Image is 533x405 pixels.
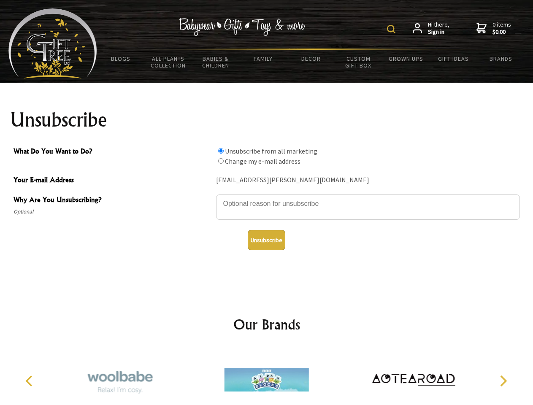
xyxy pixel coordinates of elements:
[494,372,512,390] button: Next
[10,110,523,130] h1: Unsubscribe
[492,21,511,36] span: 0 items
[145,50,192,74] a: All Plants Collection
[21,372,40,390] button: Previous
[428,21,449,36] span: Hi there,
[225,157,300,165] label: Change my e-mail address
[248,230,285,250] button: Unsubscribe
[413,21,449,36] a: Hi there,Sign in
[14,194,212,207] span: Why Are You Unsubscribing?
[97,50,145,67] a: BLOGS
[287,50,335,67] a: Decor
[476,21,511,36] a: 0 items$0.00
[179,18,306,36] img: Babywear - Gifts - Toys & more
[387,25,395,33] img: product search
[14,175,212,187] span: Your E-mail Address
[240,50,287,67] a: Family
[492,28,511,36] strong: $0.00
[14,207,212,217] span: Optional
[430,50,477,67] a: Gift Ideas
[17,314,517,335] h2: Our Brands
[225,147,317,155] label: Unsubscribe from all marketing
[335,50,382,74] a: Custom Gift Box
[8,8,97,78] img: Babyware - Gifts - Toys and more...
[216,194,520,220] textarea: Why Are You Unsubscribing?
[218,148,224,154] input: What Do You Want to Do?
[14,146,212,158] span: What Do You Want to Do?
[192,50,240,74] a: Babies & Children
[477,50,525,67] a: Brands
[428,28,449,36] strong: Sign in
[218,158,224,164] input: What Do You Want to Do?
[216,174,520,187] div: [EMAIL_ADDRESS][PERSON_NAME][DOMAIN_NAME]
[382,50,430,67] a: Grown Ups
